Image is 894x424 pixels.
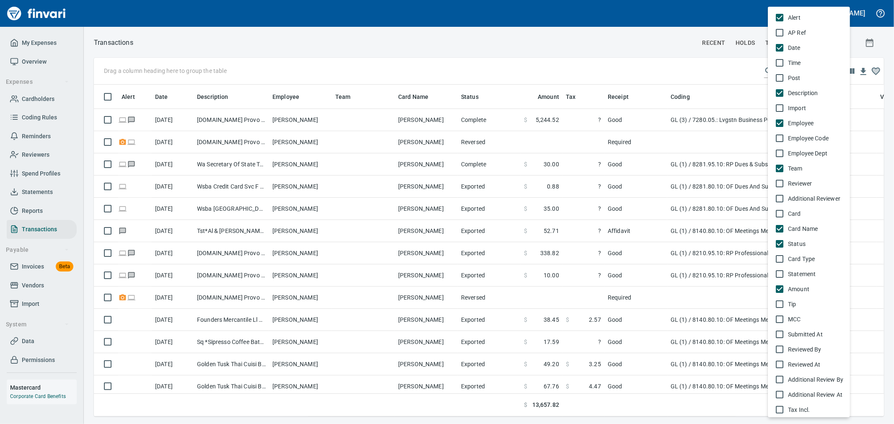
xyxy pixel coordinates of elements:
[768,116,850,131] li: Employee
[768,387,850,402] li: Additional Review At
[788,285,843,293] span: Amount
[768,402,850,417] li: Tax Incl.
[788,119,843,127] span: Employee
[768,282,850,297] li: Amount
[788,390,843,399] span: Additional Review At
[768,176,850,191] li: Reviewer
[768,221,850,236] li: Card Name
[788,13,843,22] span: Alert
[788,164,843,173] span: Team
[768,327,850,342] li: Submitted At
[788,225,843,233] span: Card Name
[768,146,850,161] li: Employee Dept
[768,342,850,357] li: Reviewed By
[788,59,843,67] span: Time
[788,300,843,308] span: Tip
[788,375,843,384] span: Additional Review By
[768,70,850,85] li: Post
[768,206,850,221] li: Card
[788,104,843,112] span: Import
[788,179,843,188] span: Reviewer
[788,360,843,369] span: Reviewed At
[768,312,850,327] li: MCC
[768,55,850,70] li: Time
[768,251,850,266] li: Card Type
[788,209,843,218] span: Card
[788,406,843,414] span: Tax Incl.
[788,315,843,323] span: MCC
[788,134,843,142] span: Employee Code
[768,101,850,116] li: Import
[788,149,843,158] span: Employee Dept
[768,131,850,146] li: Employee Code
[768,85,850,101] li: Description
[788,28,843,37] span: AP Ref
[788,255,843,263] span: Card Type
[768,161,850,176] li: Team
[788,44,843,52] span: Date
[788,330,843,339] span: Submitted At
[768,191,850,206] li: Additional Reviewer
[788,74,843,82] span: Post
[788,194,843,203] span: Additional Reviewer
[768,40,850,55] li: Date
[768,25,850,40] li: AP Ref
[768,236,850,251] li: Status
[768,266,850,282] li: Statement
[768,372,850,387] li: Additional Review By
[768,297,850,312] li: Tip
[788,240,843,248] span: Status
[788,89,843,97] span: Description
[788,345,843,354] span: Reviewed By
[768,10,850,25] li: Alert
[788,270,843,278] span: Statement
[768,357,850,372] li: Reviewed At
